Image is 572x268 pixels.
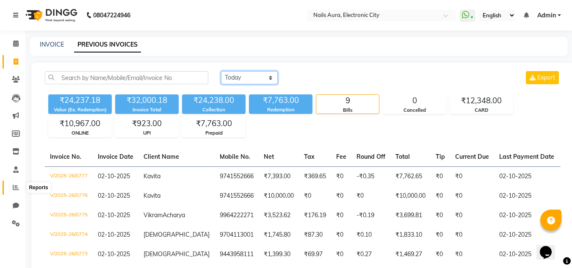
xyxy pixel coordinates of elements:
[431,225,450,245] td: ₹0
[450,95,513,107] div: ₹12,348.00
[455,153,489,160] span: Current Due
[431,166,450,186] td: ₹0
[299,186,331,206] td: ₹0
[431,206,450,225] td: ₹0
[383,107,446,114] div: Cancelled
[98,192,130,199] span: 02-10-2025
[390,186,431,206] td: ₹10,000.00
[351,245,390,264] td: ₹0.27
[45,245,93,264] td: V/2025-26/0773
[98,153,133,160] span: Invoice Date
[74,37,141,52] a: PREVIOUS INVOICES
[49,130,111,137] div: ONLINE
[144,211,163,219] span: Vikram
[98,231,130,238] span: 02-10-2025
[390,206,431,225] td: ₹3,699.81
[331,206,351,225] td: ₹0
[259,186,299,206] td: ₹10,000.00
[163,211,185,219] span: Acharya
[336,153,346,160] span: Fee
[45,166,93,186] td: V/2025-26/0777
[299,245,331,264] td: ₹69.97
[351,206,390,225] td: -₹0.19
[182,118,245,130] div: ₹7,763.00
[450,166,494,186] td: ₹0
[259,245,299,264] td: ₹1,399.30
[259,225,299,245] td: ₹1,745.80
[450,245,494,264] td: ₹0
[45,206,93,225] td: V/2025-26/0775
[115,106,179,113] div: Invoice Total
[494,206,559,225] td: 02-10-2025
[144,172,160,180] span: Kavita
[390,245,431,264] td: ₹1,469.27
[40,41,64,48] a: INVOICE
[116,130,178,137] div: UPI
[182,106,246,113] div: Collection
[331,245,351,264] td: ₹0
[215,206,259,225] td: 9964222271
[116,118,178,130] div: ₹923.00
[299,225,331,245] td: ₹87.30
[299,166,331,186] td: ₹369.65
[494,186,559,206] td: 02-10-2025
[27,182,50,193] div: Reports
[390,225,431,245] td: ₹1,833.10
[450,186,494,206] td: ₹0
[22,3,80,27] img: logo
[316,107,379,114] div: Bills
[304,153,315,160] span: Tax
[494,225,559,245] td: 02-10-2025
[98,211,130,219] span: 02-10-2025
[331,166,351,186] td: ₹0
[144,192,160,199] span: Kavita
[536,234,564,260] iframe: chat widget
[383,95,446,107] div: 0
[450,206,494,225] td: ₹0
[537,11,556,20] span: Admin
[259,166,299,186] td: ₹7,393.00
[259,206,299,225] td: ₹3,523.62
[351,166,390,186] td: -₹0.35
[299,206,331,225] td: ₹176.19
[264,153,274,160] span: Net
[93,3,130,27] b: 08047224946
[45,186,93,206] td: V/2025-26/0776
[436,153,445,160] span: Tip
[390,166,431,186] td: ₹7,762.65
[45,225,93,245] td: V/2025-26/0774
[220,153,250,160] span: Mobile No.
[351,225,390,245] td: ₹0.10
[48,94,112,106] div: ₹24,237.18
[494,245,559,264] td: 02-10-2025
[48,106,112,113] div: Value (Ex. Redemption)
[215,225,259,245] td: 9704113001
[215,245,259,264] td: 9443958111
[49,118,111,130] div: ₹10,967.00
[499,153,554,160] span: Last Payment Date
[356,153,385,160] span: Round Off
[316,95,379,107] div: 9
[98,250,130,258] span: 02-10-2025
[450,107,513,114] div: CARD
[45,71,208,84] input: Search by Name/Mobile/Email/Invoice No
[395,153,410,160] span: Total
[450,225,494,245] td: ₹0
[331,186,351,206] td: ₹0
[115,94,179,106] div: ₹32,000.18
[182,94,246,106] div: ₹24,238.00
[537,74,555,81] span: Export
[50,153,81,160] span: Invoice No.
[182,130,245,137] div: Prepaid
[526,71,559,84] button: Export
[215,166,259,186] td: 9741552666
[431,245,450,264] td: ₹0
[494,166,559,186] td: 02-10-2025
[431,186,450,206] td: ₹0
[249,94,312,106] div: ₹7,763.00
[215,186,259,206] td: 9741552666
[98,172,130,180] span: 02-10-2025
[331,225,351,245] td: ₹0
[351,186,390,206] td: ₹0
[144,250,210,258] span: [DEMOGRAPHIC_DATA]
